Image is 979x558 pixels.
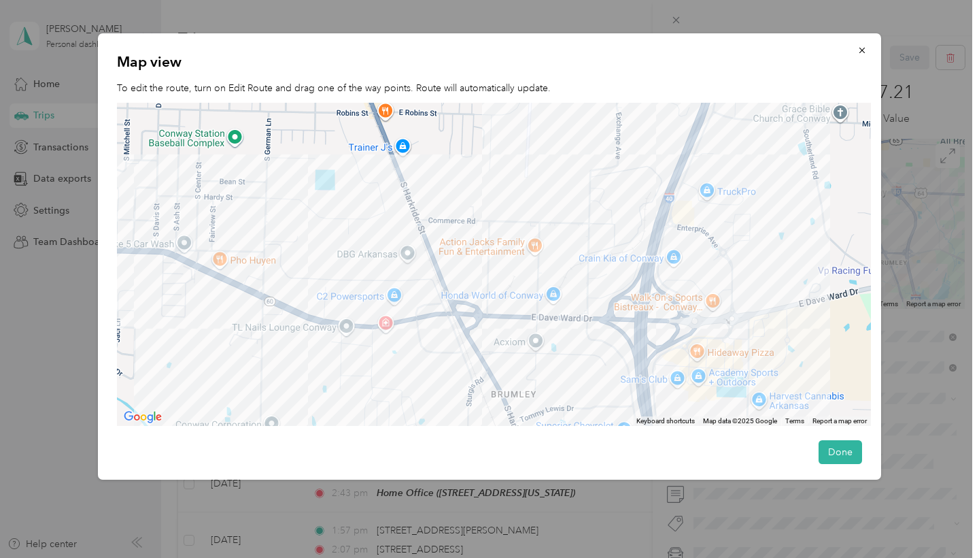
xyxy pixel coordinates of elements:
[812,417,867,425] a: Report a map error
[785,417,804,425] a: Terms (opens in new tab)
[703,417,777,425] span: Map data ©2025 Google
[903,482,979,558] iframe: Everlance-gr Chat Button Frame
[636,416,695,426] button: Keyboard shortcuts
[120,408,165,426] a: Open this area in Google Maps (opens a new window)
[120,408,165,426] img: Google
[117,81,862,95] p: To edit the route, turn on Edit Route and drag one of the way points. Route will automatically up...
[117,52,862,71] p: Map view
[819,440,862,464] button: Done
